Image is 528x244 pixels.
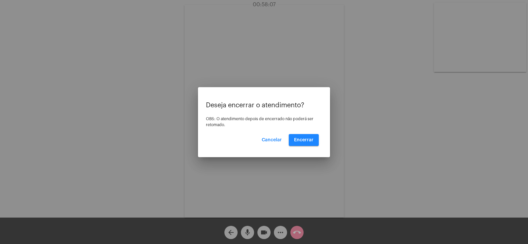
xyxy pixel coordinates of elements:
[206,102,322,109] p: Deseja encerrar o atendimento?
[262,138,282,142] span: Cancelar
[256,134,287,146] button: Cancelar
[294,138,313,142] span: Encerrar
[206,117,313,127] span: OBS: O atendimento depois de encerrado não poderá ser retomado.
[289,134,319,146] button: Encerrar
